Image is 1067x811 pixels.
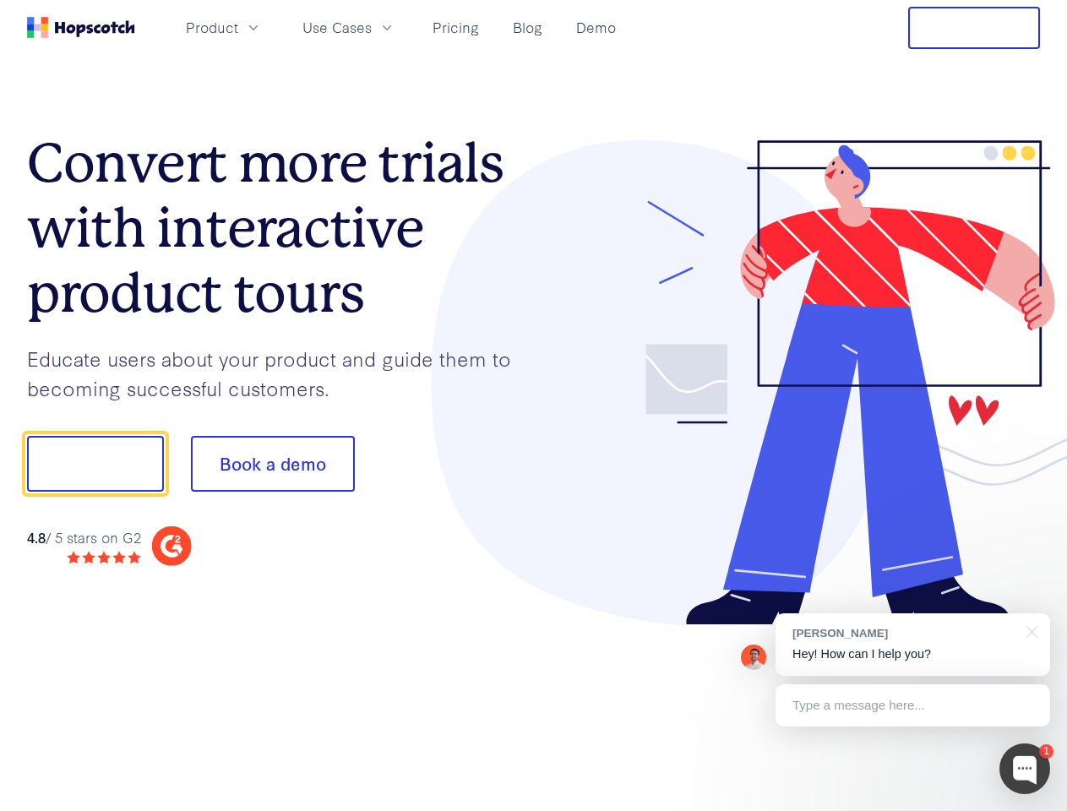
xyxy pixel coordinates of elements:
span: Product [186,17,238,38]
button: Product [176,14,272,41]
button: Show me! [27,436,164,492]
div: 1 [1039,744,1053,759]
span: Use Cases [302,17,372,38]
strong: 4.8 [27,527,46,547]
a: Home [27,17,135,38]
h1: Convert more trials with interactive product tours [27,131,534,325]
div: Type a message here... [776,684,1050,727]
button: Free Trial [908,7,1040,49]
a: Pricing [426,14,486,41]
img: Mark Spera [741,645,766,670]
button: Book a demo [191,436,355,492]
a: Demo [569,14,623,41]
button: Use Cases [292,14,406,41]
p: Educate users about your product and guide them to becoming successful customers. [27,344,534,402]
div: [PERSON_NAME] [792,625,1016,641]
div: / 5 stars on G2 [27,527,141,548]
p: Hey! How can I help you? [792,645,1033,663]
a: Blog [506,14,549,41]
